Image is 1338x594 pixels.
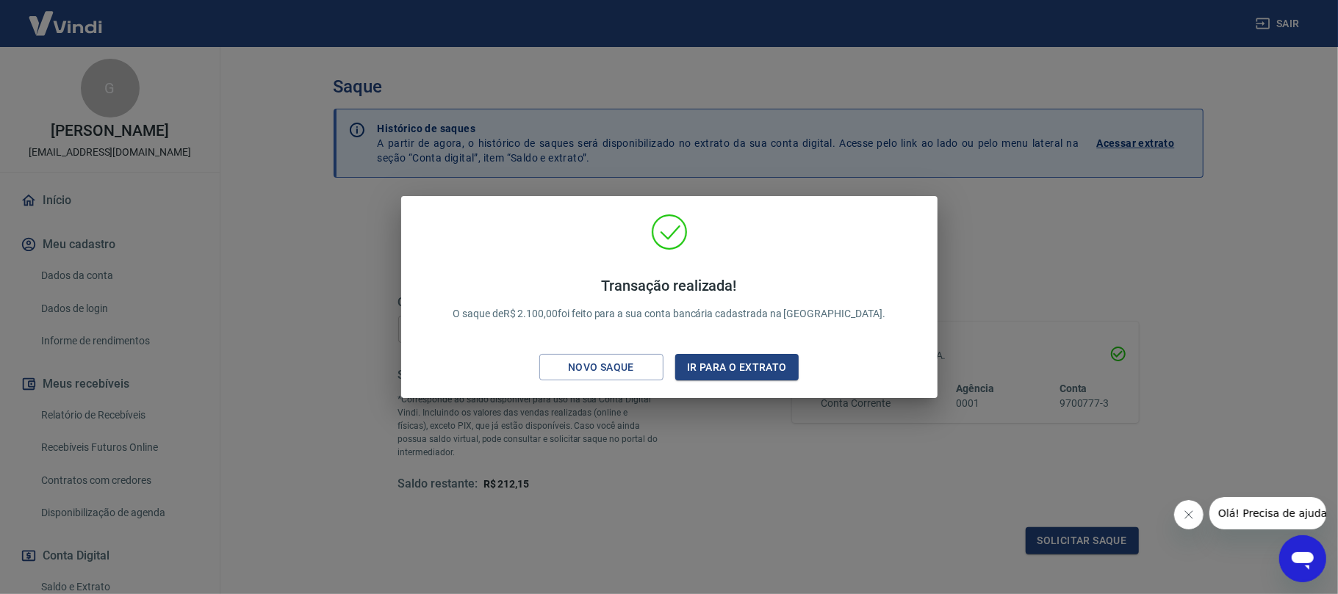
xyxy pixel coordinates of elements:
[453,277,885,322] p: O saque de R$ 2.100,00 foi feito para a sua conta bancária cadastrada na [GEOGRAPHIC_DATA].
[1279,535,1326,582] iframe: Button to launch messaging window
[675,354,799,381] button: Ir para o extrato
[453,277,885,294] h4: Transação realizada!
[550,358,652,377] div: Novo saque
[1209,497,1326,529] iframe: Message from company
[9,10,123,22] span: Olá! Precisa de ajuda?
[1174,500,1204,529] iframe: Close message
[539,354,663,381] button: Novo saque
